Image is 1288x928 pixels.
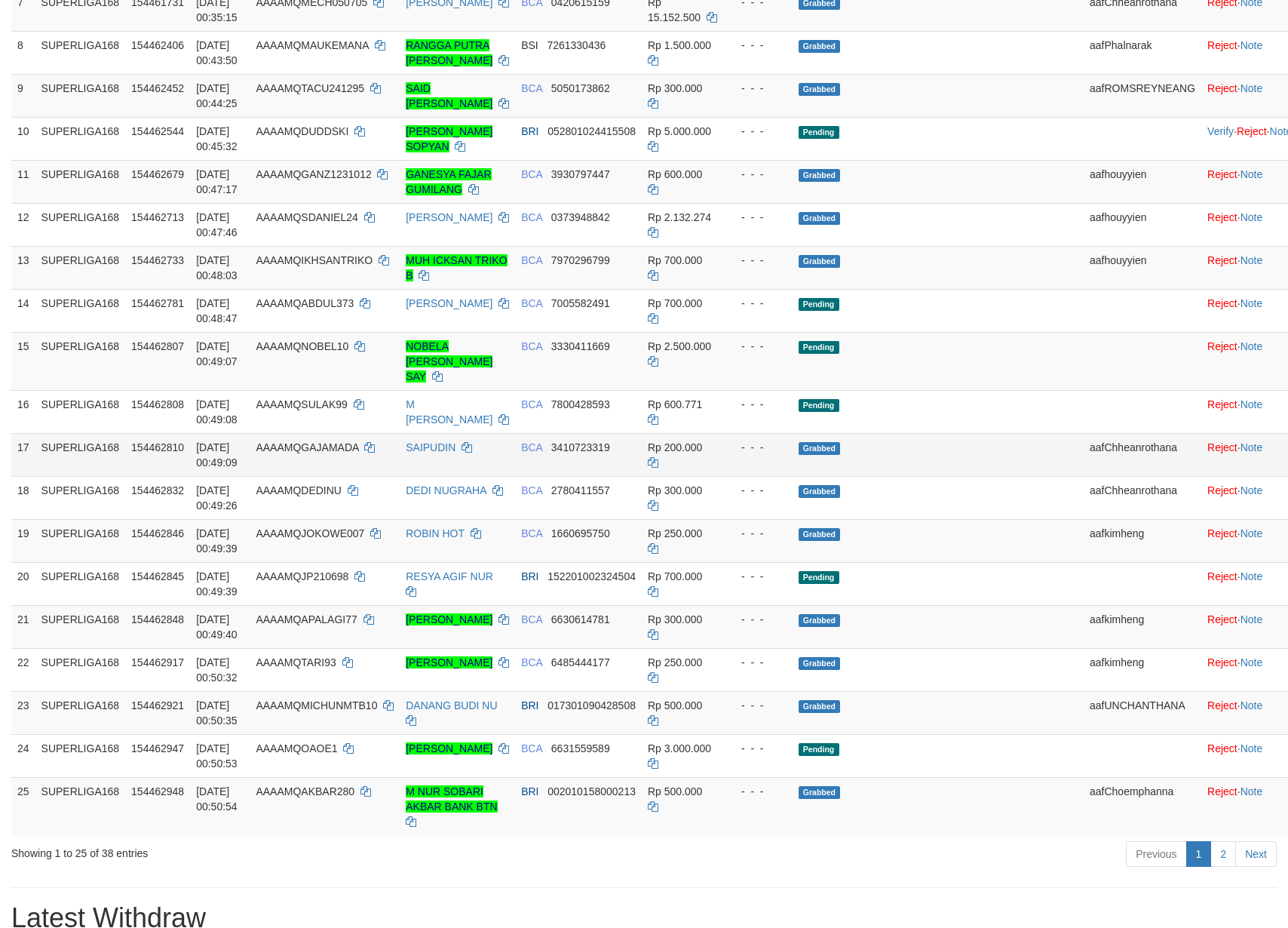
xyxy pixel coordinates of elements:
a: Note [1240,656,1263,668]
a: Reject [1207,742,1237,754]
td: 18 [11,476,35,519]
span: 154462733 [131,254,184,266]
span: BCA [521,656,542,668]
span: [DATE] 00:45:32 [196,125,238,152]
div: - - - [729,569,787,584]
div: - - - [729,440,787,455]
span: [DATE] 00:47:46 [196,211,238,238]
a: Note [1240,785,1263,797]
td: SUPERLIGA168 [35,160,126,203]
a: Reject [1207,39,1237,51]
td: aafROMSREYNEANG [1084,74,1201,117]
a: Note [1240,527,1263,539]
a: Note [1240,613,1263,625]
span: Grabbed [799,169,841,182]
div: - - - [729,483,787,498]
span: Copy 002010158000213 to clipboard [547,785,636,797]
td: SUPERLIGA168 [35,433,126,476]
div: Showing 1 to 25 of 38 entries [11,840,526,861]
div: - - - [729,253,787,268]
td: 11 [11,160,35,203]
a: Note [1240,297,1263,309]
span: 154462713 [131,211,184,223]
span: AAAAMQABDUL373 [256,297,354,309]
span: [DATE] 00:49:09 [196,441,238,469]
span: Grabbed [799,528,841,541]
span: Copy 152201002324504 to clipboard [547,570,636,582]
td: 16 [11,390,35,433]
td: SUPERLIGA168 [35,117,126,160]
td: 19 [11,519,35,562]
a: Note [1240,441,1263,453]
td: 9 [11,74,35,117]
span: 154462917 [131,656,184,668]
span: 154462544 [131,125,184,137]
span: BCA [521,211,542,223]
span: Grabbed [799,212,841,225]
a: Note [1240,699,1263,711]
span: BCA [521,398,542,410]
td: SUPERLIGA168 [35,562,126,605]
a: Reject [1207,254,1237,266]
span: Rp 1.500.000 [648,39,711,51]
span: 154462452 [131,82,184,94]
span: 154462807 [131,340,184,352]
span: Copy 7970296799 to clipboard [551,254,610,266]
span: Grabbed [799,657,841,670]
span: Grabbed [799,40,841,53]
span: [DATE] 00:50:32 [196,656,238,684]
a: Reject [1207,398,1237,410]
span: [DATE] 00:49:40 [196,613,238,641]
div: - - - [729,741,787,756]
a: DEDI NUGRAHA [406,484,486,496]
span: Rp 3.000.000 [648,742,711,754]
span: AAAAMQAPALAGI77 [256,613,357,625]
a: Note [1240,254,1263,266]
span: Pending [799,126,839,139]
span: BCA [521,297,542,309]
span: Pending [799,399,839,412]
a: Reject [1237,125,1267,137]
span: Rp 200.000 [648,441,702,453]
a: SAIPUDIN [406,441,455,453]
a: Note [1240,340,1263,352]
span: [DATE] 00:49:08 [196,398,238,426]
span: Rp 600.771 [648,398,702,410]
a: Next [1235,841,1277,867]
div: - - - [729,167,787,182]
div: - - - [729,612,787,627]
td: 15 [11,332,35,390]
td: 10 [11,117,35,160]
span: Copy 5050173862 to clipboard [551,82,610,94]
span: [DATE] 00:48:47 [196,297,238,324]
td: 23 [11,691,35,734]
a: 2 [1210,841,1236,867]
span: Pending [799,341,839,354]
a: Reject [1207,297,1237,309]
td: SUPERLIGA168 [35,289,126,332]
td: 14 [11,289,35,332]
td: aafkimheng [1084,648,1201,691]
span: [DATE] 00:50:54 [196,785,238,813]
div: - - - [729,38,787,53]
a: Reject [1207,340,1237,352]
td: aafhouyyien [1084,246,1201,289]
span: Rp 250.000 [648,656,702,668]
span: [DATE] 00:49:07 [196,340,238,367]
a: GANESYA FAJAR GUMILANG [406,168,491,195]
span: BRI [521,785,538,797]
span: Grabbed [799,83,841,96]
a: Reject [1207,441,1237,453]
span: Copy 0373948842 to clipboard [551,211,610,223]
a: 1 [1186,841,1212,867]
span: BCA [521,742,542,754]
span: Copy 3330411669 to clipboard [551,340,610,352]
a: Previous [1126,841,1186,867]
span: [DATE] 00:50:53 [196,742,238,770]
a: Note [1240,398,1263,410]
div: - - - [729,339,787,354]
a: M [PERSON_NAME] [406,398,492,426]
td: SUPERLIGA168 [35,605,126,648]
div: - - - [729,81,787,96]
td: 17 [11,433,35,476]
